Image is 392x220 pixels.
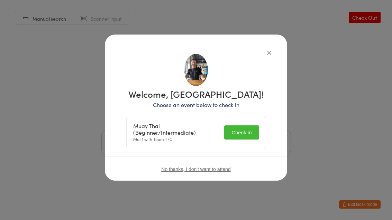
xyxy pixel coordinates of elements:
[184,54,208,86] img: image1611863408.png
[126,101,266,109] p: Choose an event below to check in
[133,123,220,136] div: Muay Thai (Beginner/Intermediate)
[161,166,230,172] button: No thanks, I don't want to attend
[133,123,220,142] div: Mat 1 with Team TFC
[126,89,266,98] h1: Welcome, [GEOGRAPHIC_DATA]!
[224,125,259,140] button: Check in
